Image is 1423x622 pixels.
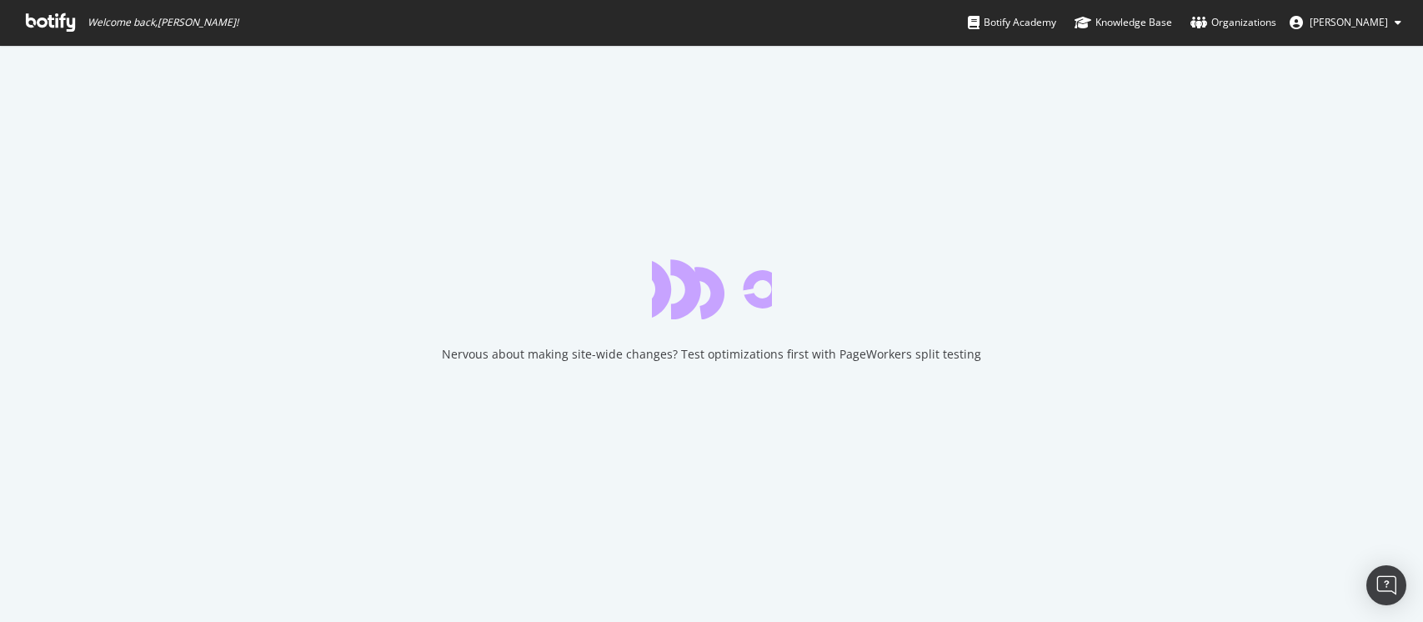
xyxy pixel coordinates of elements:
[1075,14,1172,31] div: Knowledge Base
[1276,9,1415,36] button: [PERSON_NAME]
[1366,565,1406,605] div: Open Intercom Messenger
[88,16,238,29] span: Welcome back, [PERSON_NAME] !
[1190,14,1276,31] div: Organizations
[1310,15,1388,29] span: Anastassia Spirkina
[968,14,1056,31] div: Botify Academy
